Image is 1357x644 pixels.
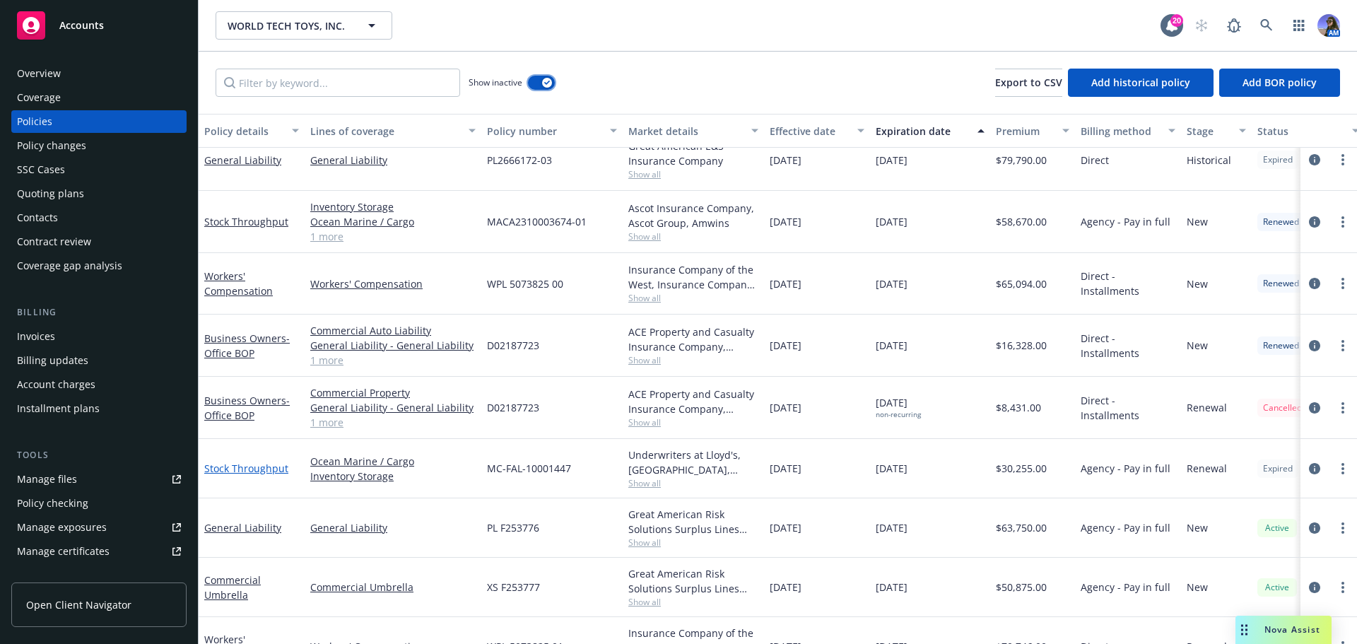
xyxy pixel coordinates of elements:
[26,597,131,612] span: Open Client Navigator
[1091,76,1190,89] span: Add historical policy
[17,325,55,348] div: Invoices
[628,168,758,180] span: Show all
[199,114,305,148] button: Policy details
[204,462,288,475] a: Stock Throughput
[204,215,288,228] a: Stock Throughput
[17,540,110,563] div: Manage certificates
[216,69,460,97] input: Filter by keyword...
[628,201,758,230] div: Ascot Insurance Company, Ascot Group, Amwins
[628,262,758,292] div: Insurance Company of the West, Insurance Company of the West (ICW)
[11,564,187,587] a: Manage claims
[17,349,88,372] div: Billing updates
[17,62,61,85] div: Overview
[310,580,476,595] a: Commercial Umbrella
[628,447,758,477] div: Underwriters at Lloyd's, [GEOGRAPHIC_DATA], [PERSON_NAME] of [GEOGRAPHIC_DATA], [GEOGRAPHIC_DATA]
[1081,214,1170,229] span: Agency - Pay in full
[204,332,290,360] span: - Office BOP
[996,461,1047,476] span: $30,255.00
[1263,339,1299,352] span: Renewed
[1181,114,1252,148] button: Stage
[1081,520,1170,535] span: Agency - Pay in full
[310,469,476,484] a: Inventory Storage
[628,537,758,549] span: Show all
[204,269,273,298] a: Workers' Compensation
[310,124,460,139] div: Lines of coverage
[1263,277,1299,290] span: Renewed
[876,520,907,535] span: [DATE]
[770,580,801,595] span: [DATE]
[1187,214,1208,229] span: New
[305,114,481,148] button: Lines of coverage
[11,516,187,539] a: Manage exposures
[1187,124,1230,139] div: Stage
[310,385,476,400] a: Commercial Property
[628,292,758,304] span: Show all
[770,338,801,353] span: [DATE]
[1334,275,1351,292] a: more
[17,373,95,396] div: Account charges
[11,448,187,462] div: Tools
[1306,520,1323,537] a: circleInformation
[1263,581,1291,594] span: Active
[1187,11,1216,40] a: Start snowing
[870,114,990,148] button: Expiration date
[310,199,476,214] a: Inventory Storage
[228,18,350,33] span: WORLD TECH TOYS, INC.
[204,394,290,422] a: Business Owners
[1187,153,1231,168] span: Historical
[310,520,476,535] a: General Liability
[1263,402,1302,414] span: Cancelled
[11,134,187,157] a: Policy changes
[996,214,1047,229] span: $58,670.00
[310,229,476,244] a: 1 more
[11,492,187,515] a: Policy checking
[487,461,571,476] span: MC-FAL-10001447
[11,325,187,348] a: Invoices
[996,338,1047,353] span: $16,328.00
[204,332,290,360] a: Business Owners
[17,206,58,229] div: Contacts
[628,387,758,416] div: ACE Property and Casualty Insurance Company, Chubb Group
[1334,579,1351,596] a: more
[11,349,187,372] a: Billing updates
[1081,124,1160,139] div: Billing method
[17,182,84,205] div: Quoting plans
[17,158,65,181] div: SSC Cases
[990,114,1075,148] button: Premium
[1263,216,1299,228] span: Renewed
[1081,331,1175,361] span: Direct - Installments
[876,124,969,139] div: Expiration date
[1187,461,1227,476] span: Renewal
[628,124,743,139] div: Market details
[770,461,801,476] span: [DATE]
[487,400,539,415] span: D02187723
[11,86,187,109] a: Coverage
[1187,338,1208,353] span: New
[17,86,61,109] div: Coverage
[204,124,283,139] div: Policy details
[17,110,52,133] div: Policies
[310,276,476,291] a: Workers' Compensation
[770,153,801,168] span: [DATE]
[204,573,261,602] a: Commercial Umbrella
[17,564,88,587] div: Manage claims
[310,323,476,338] a: Commercial Auto Liability
[996,124,1054,139] div: Premium
[1334,337,1351,354] a: more
[487,153,552,168] span: PL2666172-03
[628,566,758,596] div: Great American Risk Solutions Surplus Lines Insurance Company, Great American Insurance Group, Ri...
[1187,276,1208,291] span: New
[1306,275,1323,292] a: circleInformation
[996,400,1041,415] span: $8,431.00
[1306,399,1323,416] a: circleInformation
[1306,579,1323,596] a: circleInformation
[770,124,849,139] div: Effective date
[628,507,758,537] div: Great American Risk Solutions Surplus Lines Insurance Company, Great American Insurance Group, Ri...
[1306,151,1323,168] a: circleInformation
[995,69,1062,97] button: Export to CSV
[876,153,907,168] span: [DATE]
[1081,153,1109,168] span: Direct
[1075,114,1181,148] button: Billing method
[1068,69,1214,97] button: Add historical policy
